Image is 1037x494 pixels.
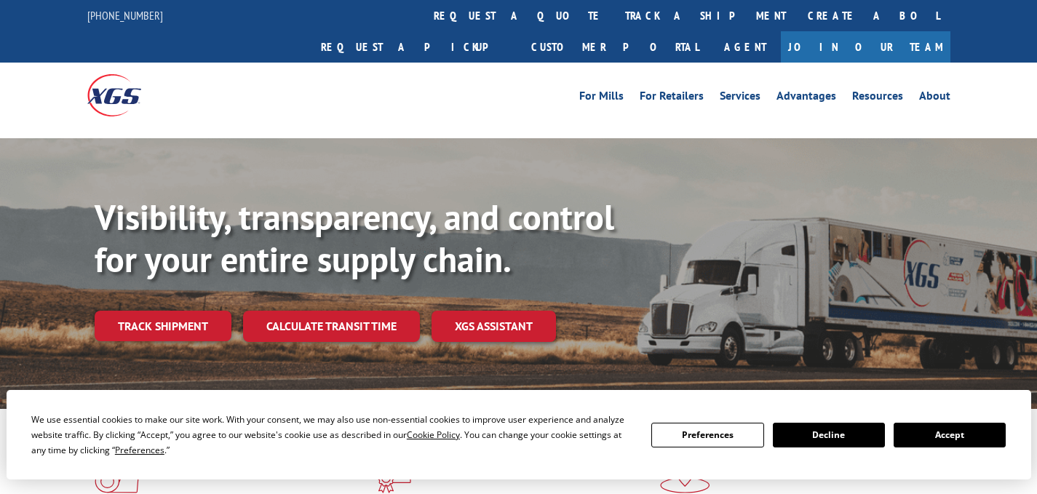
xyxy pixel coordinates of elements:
[310,31,520,63] a: Request a pickup
[710,31,781,63] a: Agent
[243,311,420,342] a: Calculate transit time
[781,31,950,63] a: Join Our Team
[87,8,163,23] a: [PHONE_NUMBER]
[115,444,164,456] span: Preferences
[773,423,885,447] button: Decline
[7,390,1031,479] div: Cookie Consent Prompt
[640,90,704,106] a: For Retailers
[520,31,710,63] a: Customer Portal
[31,412,634,458] div: We use essential cookies to make our site work. With your consent, we may also use non-essential ...
[579,90,624,106] a: For Mills
[919,90,950,106] a: About
[720,90,760,106] a: Services
[776,90,836,106] a: Advantages
[95,194,614,282] b: Visibility, transparency, and control for your entire supply chain.
[852,90,903,106] a: Resources
[894,423,1006,447] button: Accept
[651,423,763,447] button: Preferences
[95,311,231,341] a: Track shipment
[407,429,460,441] span: Cookie Policy
[432,311,556,342] a: XGS ASSISTANT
